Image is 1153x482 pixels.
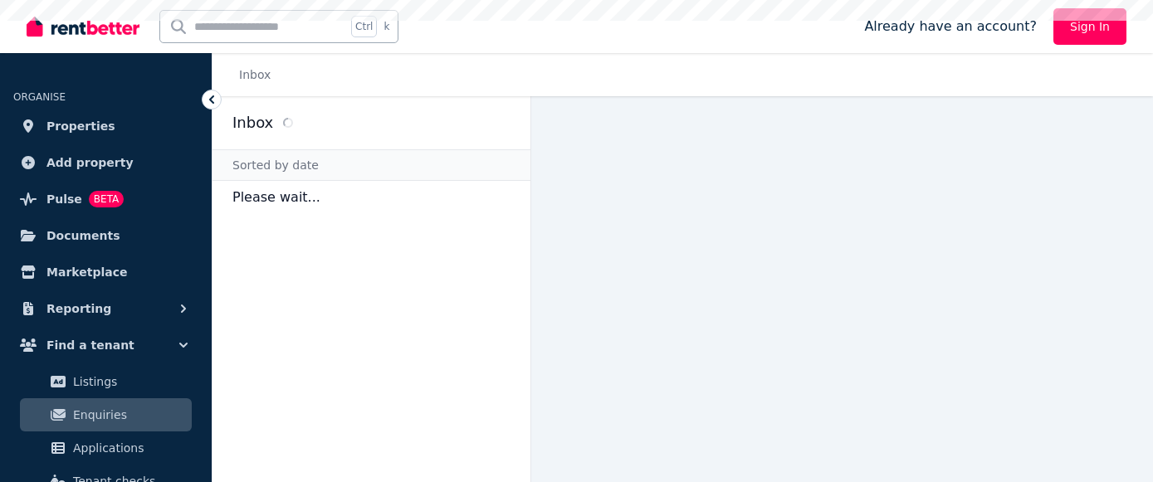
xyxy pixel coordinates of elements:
p: Please wait... [213,181,530,214]
span: Applications [73,438,185,458]
span: Pulse [46,189,82,209]
a: Inbox [239,68,271,81]
span: k [384,20,389,33]
button: Find a tenant [13,329,198,362]
h2: Inbox [232,111,273,134]
span: Reporting [46,299,111,319]
nav: Breadcrumb [213,53,291,96]
span: Marketplace [46,262,127,282]
div: Sorted by date [213,149,530,181]
a: Enquiries [20,398,192,431]
span: Documents [46,226,120,246]
span: Enquiries [73,405,185,425]
span: Find a tenant [46,335,134,355]
a: Marketplace [13,256,198,289]
span: BETA [89,191,124,207]
a: Properties [13,110,198,143]
span: Add property [46,153,134,173]
img: RentBetter [27,14,139,39]
a: Listings [20,365,192,398]
a: Documents [13,219,198,252]
span: ORGANISE [13,91,66,103]
button: Reporting [13,292,198,325]
a: PulseBETA [13,183,198,216]
span: Listings [73,372,185,392]
span: Ctrl [351,16,377,37]
a: Sign In [1053,8,1126,45]
a: Applications [20,431,192,465]
span: Already have an account? [864,17,1037,37]
a: Add property [13,146,198,179]
span: Properties [46,116,115,136]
